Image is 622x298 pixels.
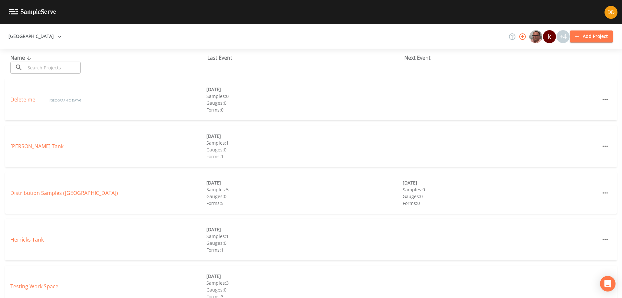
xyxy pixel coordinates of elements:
div: Gauges: 0 [206,193,402,200]
div: Samples: 1 [206,139,402,146]
div: Forms: 1 [206,246,402,253]
div: Mike Franklin [529,30,543,43]
div: Forms: 0 [403,200,599,207]
button: Add Project [570,30,613,42]
div: Forms: 0 [206,106,402,113]
a: Distribution Samples ([GEOGRAPHIC_DATA]) [10,189,118,197]
div: Gauges: 0 [403,193,599,200]
a: Testing Work Space [10,283,58,290]
div: k [543,30,556,43]
img: 7d98d358f95ebe5908e4de0cdde0c501 [605,6,617,19]
div: keith@gcpwater.org [543,30,556,43]
div: Last Event [207,54,404,62]
div: [DATE] [206,226,402,233]
div: Samples: 0 [206,93,402,100]
span: Name [10,54,33,61]
div: Gauges: 0 [206,100,402,106]
div: Forms: 5 [206,200,402,207]
div: Gauges: 0 [206,286,402,293]
div: Gauges: 0 [206,146,402,153]
a: Herricks Tank [10,236,44,243]
div: Forms: 1 [206,153,402,160]
div: Gauges: 0 [206,240,402,246]
div: +4 [557,30,570,43]
span: [GEOGRAPHIC_DATA] [50,98,81,102]
div: Next Event [404,54,601,62]
div: [DATE] [206,133,402,139]
div: [DATE] [206,273,402,280]
img: logo [9,9,56,15]
a: [PERSON_NAME] Tank [10,143,63,150]
div: Samples: 1 [206,233,402,240]
img: e2d790fa78825a4bb76dcb6ab311d44c [529,30,542,43]
div: Samples: 0 [403,186,599,193]
div: Open Intercom Messenger [600,276,616,292]
input: Search Projects [25,62,81,74]
div: [DATE] [206,179,402,186]
div: Samples: 3 [206,280,402,286]
div: [DATE] [403,179,599,186]
button: [GEOGRAPHIC_DATA] [6,30,64,42]
div: Samples: 5 [206,186,402,193]
div: [DATE] [206,86,402,93]
a: Delete me [10,96,37,103]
